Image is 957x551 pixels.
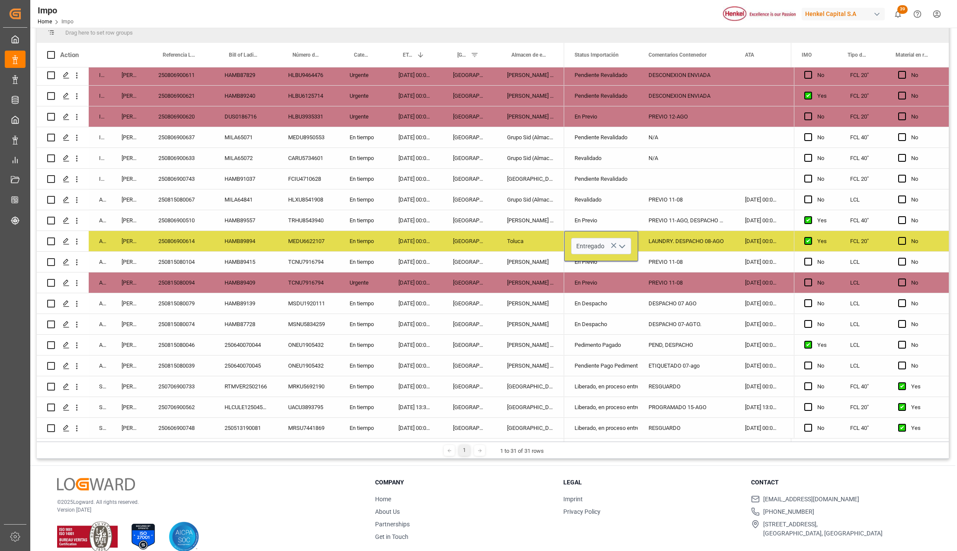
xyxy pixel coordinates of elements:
[735,314,787,334] div: [DATE] 00:00:00
[111,272,148,293] div: [PERSON_NAME]
[148,189,214,210] div: 250815080067
[840,252,888,272] div: LCL
[388,252,443,272] div: [DATE] 00:00:00
[840,127,888,147] div: FCL 40"
[278,86,339,106] div: HLBU6125714
[278,106,339,127] div: HLBU3935331
[840,65,888,85] div: FCL 20"
[375,521,410,528] a: Partnerships
[148,272,214,293] div: 250815080094
[735,231,787,251] div: [DATE] 00:00:00
[908,4,927,24] button: Help Center
[214,189,278,210] div: MILA64841
[735,210,787,231] div: [DATE] 00:00:00
[794,86,949,106] div: Press SPACE to select this row.
[388,231,443,251] div: [DATE] 00:00:00
[840,148,888,168] div: FCL 40"
[214,210,278,231] div: HAMB89557
[735,397,787,417] div: [DATE] 13:00:00
[638,397,735,417] div: PROGRAMADO 15-AGO
[911,86,938,106] div: No
[443,210,497,231] div: [GEOGRAPHIC_DATA]
[214,148,278,168] div: MILA65072
[794,65,949,86] div: Press SPACE to select this row.
[497,86,564,106] div: [PERSON_NAME] Tlalnepantla
[278,65,339,85] div: HLBU9464476
[339,127,388,147] div: En tiempo
[148,418,214,438] div: 250606900748
[37,65,564,86] div: Press SPACE to select this row.
[339,65,388,85] div: Urgente
[497,210,564,231] div: [PERSON_NAME] Tlalnepantla
[638,418,735,438] div: RESGUARDO
[571,238,631,254] input: Type to search/select
[278,231,339,251] div: MEDU6622107
[638,314,735,334] div: DESPACHO 07-AGTO.
[802,6,888,22] button: Henkel Capital S.A
[38,19,52,25] a: Home
[497,231,564,251] div: Toluca
[388,397,443,417] div: [DATE] 13:30:00
[638,231,735,251] div: LAUNDRY. DESPACHO 08-AGO
[794,272,949,293] div: Press SPACE to select this row.
[794,189,949,210] div: Press SPACE to select this row.
[735,272,787,293] div: [DATE] 00:00:00
[375,496,391,503] a: Home
[148,376,214,397] div: 250706900733
[403,52,413,58] span: ETA Aduana
[89,314,111,334] div: Arrived
[89,356,111,376] div: Arrived
[37,335,564,356] div: Press SPACE to select this row.
[89,189,111,210] div: Arrived
[89,397,111,417] div: Storage
[638,65,735,85] div: DESCONEXION ENVIADA
[148,86,214,106] div: 250806900621
[638,106,735,127] div: PREVIO 12-AGO
[563,496,583,503] a: Imprint
[840,169,888,189] div: FCL 20"
[278,356,339,376] div: ONEU1905432
[638,148,735,168] div: N/A
[840,376,888,397] div: FCL 40"
[214,169,278,189] div: HAMB91037
[89,418,111,438] div: Storage
[794,376,949,397] div: Press SPACE to select this row.
[794,231,949,252] div: Press SPACE to select this row.
[840,231,888,251] div: FCL 20"
[443,397,497,417] div: [GEOGRAPHIC_DATA]
[794,335,949,356] div: Press SPACE to select this row.
[37,127,564,148] div: Press SPACE to select this row.
[278,210,339,231] div: TRHU8543940
[840,397,888,417] div: FCL 20"
[817,148,829,168] div: No
[111,397,148,417] div: [PERSON_NAME]
[148,314,214,334] div: 250815080074
[615,240,628,253] button: open menu
[388,272,443,293] div: [DATE] 00:00:00
[511,52,546,58] span: Almacen de entrega
[497,272,564,293] div: [PERSON_NAME] Tlalnepantla
[111,314,148,334] div: [PERSON_NAME]
[214,335,278,355] div: 250640070044
[735,356,787,376] div: [DATE] 00:00:00
[802,52,812,58] span: IMO
[840,335,888,355] div: LCL
[794,314,949,335] div: Press SPACE to select this row.
[638,335,735,355] div: PEND, DESPACHO
[89,252,111,272] div: Arrived
[214,314,278,334] div: HAMB87728
[649,52,707,58] span: Comentarios Contenedor
[278,272,339,293] div: TCNU7916794
[575,52,619,58] span: Status Importación
[388,148,443,168] div: [DATE] 00:00:00
[443,106,497,127] div: [GEOGRAPHIC_DATA]
[388,106,443,127] div: [DATE] 00:00:00
[794,127,949,148] div: Press SPACE to select this row.
[575,65,628,85] div: Pendiente Revalidado
[735,418,787,438] div: [DATE] 00:00:00
[375,533,408,540] a: Get in Touch
[497,169,564,189] div: [GEOGRAPHIC_DATA]
[278,418,339,438] div: MRSU7441869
